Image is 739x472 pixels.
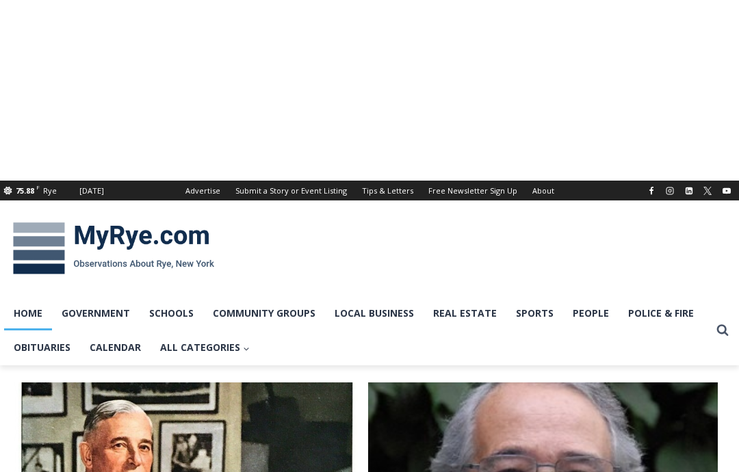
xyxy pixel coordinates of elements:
a: Instagram [662,183,678,199]
nav: Secondary Navigation [178,181,562,200]
a: People [563,296,619,330]
a: X [699,183,716,199]
a: Advertise [178,181,228,200]
span: F [36,183,40,191]
img: MyRye.com [4,213,223,284]
a: Schools [140,296,203,330]
a: Free Newsletter Sign Up [421,181,525,200]
a: Calendar [80,330,151,365]
a: Obituaries [4,330,80,365]
a: Local Business [325,296,424,330]
span: 75.88 [16,185,34,196]
a: Real Estate [424,296,506,330]
button: View Search Form [710,318,735,343]
a: Home [4,296,52,330]
div: [DATE] [79,185,104,197]
div: Rye [43,185,57,197]
a: Tips & Letters [354,181,421,200]
a: About [525,181,562,200]
a: Police & Fire [619,296,703,330]
a: Community Groups [203,296,325,330]
a: Submit a Story or Event Listing [228,181,354,200]
a: All Categories [151,330,259,365]
a: YouTube [718,183,735,199]
a: Government [52,296,140,330]
a: Linkedin [681,183,697,199]
a: Facebook [643,183,660,199]
nav: Primary Navigation [4,296,710,365]
a: Sports [506,296,563,330]
span: All Categories [160,340,250,355]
